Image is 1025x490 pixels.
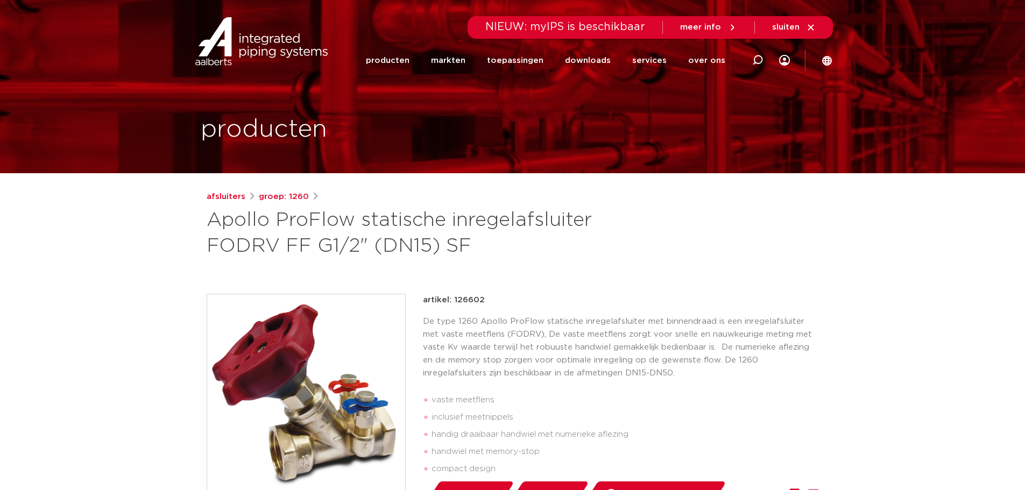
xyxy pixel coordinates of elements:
[565,39,611,82] a: downloads
[772,23,816,32] a: sluiten
[680,23,737,32] a: meer info
[680,23,721,31] span: meer info
[366,39,725,82] nav: Menu
[423,315,819,380] p: De type 1260 Apollo ProFlow statische inregelafsluiter met binnendraad is een inregelafsluiter me...
[432,409,819,426] li: inclusief meetnippels
[432,443,819,460] li: handwiel met memory-stop
[432,392,819,409] li: vaste meetflens
[632,39,667,82] a: services
[779,39,790,82] div: my IPS
[207,190,245,203] a: afsluiters
[688,39,725,82] a: over ons
[201,112,327,147] h1: producten
[432,426,819,443] li: handig draaibaar handwiel met numerieke aflezing
[366,39,409,82] a: producten
[423,294,485,307] p: artikel: 126602
[772,23,800,31] span: sluiten
[259,190,309,203] a: groep: 1260
[485,22,645,32] span: NIEUW: myIPS is beschikbaar
[207,208,611,259] h1: Apollo ProFlow statische inregelafsluiter FODRV FF G1/2" (DN15) SF
[487,39,543,82] a: toepassingen
[432,460,819,478] li: compact design
[431,39,465,82] a: markten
